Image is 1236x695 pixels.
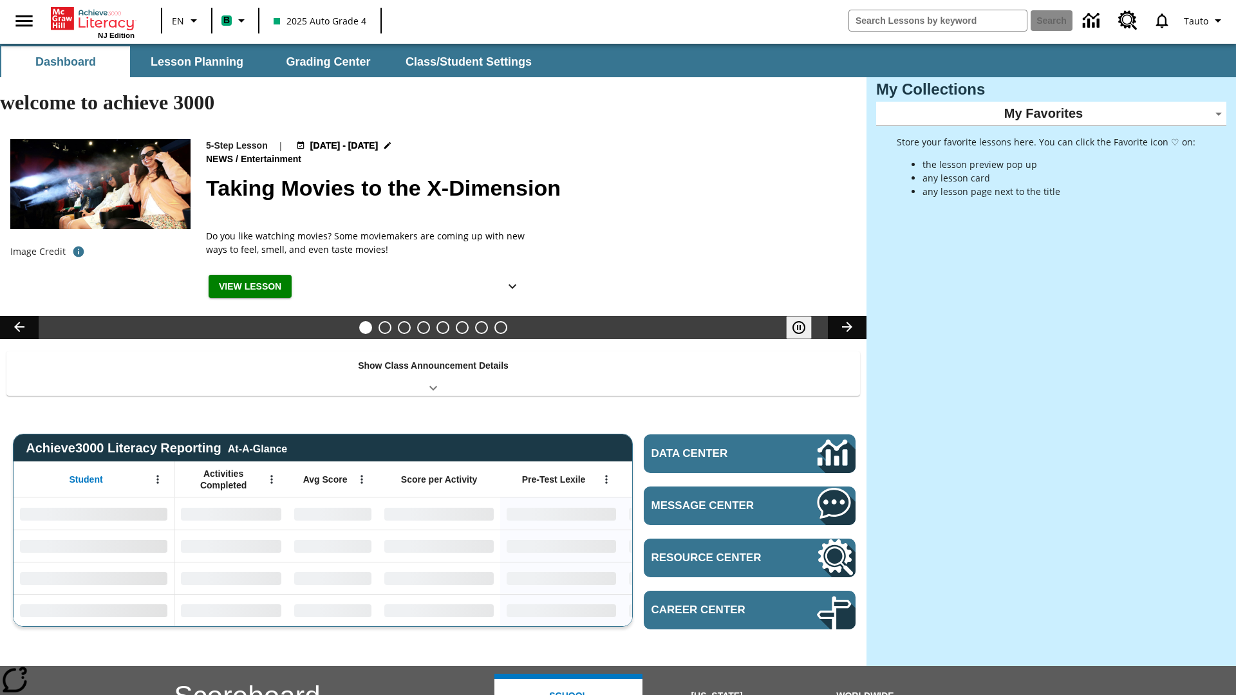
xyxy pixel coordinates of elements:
p: Show Class Announcement Details [358,359,509,373]
a: Home [51,6,135,32]
button: Grading Center [264,46,393,77]
button: Show Details [500,275,525,299]
img: Panel in front of the seats sprays water mist to the happy audience at a 4DX-equipped theater. [10,139,191,229]
a: Data Center [644,434,856,473]
a: Resource Center, Will open in new tab [644,539,856,577]
span: Achieve3000 Literacy Reporting [26,441,287,456]
div: No Data, [288,497,378,530]
button: Open Menu [597,470,616,489]
button: Open Menu [262,470,281,489]
p: Do you like watching movies? Some moviemakers are coming up with new ways to feel, smell, and eve... [206,229,528,256]
a: Notifications [1145,4,1179,37]
span: 2025 Auto Grade 4 [274,14,366,28]
span: News [206,153,236,167]
button: Language: EN, Select a language [166,9,207,32]
span: NJ Edition [98,32,135,39]
input: search field [849,10,1027,31]
button: Aug 18 - Aug 24 Choose Dates [294,139,395,153]
button: Slide 2 Cars of the Future? [379,321,391,334]
div: No Data, [288,594,378,626]
h2: Taking Movies to the X-Dimension [206,172,851,205]
div: No Data, [288,530,378,562]
span: | [278,139,283,153]
span: Tauto [1184,14,1208,28]
button: Slide 6 Pre-release lesson [456,321,469,334]
button: Slide 4 What's the Big Idea? [417,321,430,334]
button: View Lesson [209,275,292,299]
div: No Data, [174,594,288,626]
span: B [223,12,230,28]
p: Image Credit [10,245,66,258]
button: Profile/Settings [1179,9,1231,32]
button: Photo credit: Photo by The Asahi Shimbun via Getty Images [66,240,91,263]
button: Dashboard [1,46,130,77]
span: / [236,154,238,164]
button: Open Menu [148,470,167,489]
div: Home [51,5,135,39]
span: Activities Completed [181,468,266,491]
span: Pre-Test Lexile [522,474,586,485]
div: Show Class Announcement Details [6,351,860,396]
div: No Data, [174,497,288,530]
button: Lesson Planning [133,46,261,77]
li: any lesson page next to the title [922,185,1195,198]
span: Avg Score [303,474,348,485]
div: No Data, [623,562,745,594]
button: Slide 1 Taking Movies to the X-Dimension [359,321,372,334]
div: No Data, [174,562,288,594]
p: 5-Step Lesson [206,139,268,153]
button: Slide 7 Career Lesson [475,321,488,334]
div: No Data, [623,530,745,562]
a: Data Center [1075,3,1110,39]
button: Slide 3 Do You Want Fries With That? [398,321,411,334]
span: [DATE] - [DATE] [310,139,378,153]
p: Store your favorite lessons here. You can click the Favorite icon ♡ on: [897,135,1195,149]
span: Career Center [651,604,778,616]
span: Message Center [651,499,778,512]
div: No Data, [623,497,745,530]
span: Resource Center [651,551,778,564]
span: EN [172,14,184,28]
button: Slide 8 Sleepless in the Animal Kingdom [494,321,507,334]
button: Class/Student Settings [395,46,542,77]
a: Career Center [644,591,856,629]
div: At-A-Glance [228,441,287,455]
div: No Data, [623,594,745,626]
button: Lesson carousel, Next [828,316,866,339]
button: Pause [786,316,812,339]
span: Score per Activity [401,474,478,485]
div: My Favorites [876,102,1226,126]
li: the lesson preview pop up [922,158,1195,171]
div: Pause [786,316,825,339]
div: No Data, [174,530,288,562]
button: Slide 5 One Idea, Lots of Hard Work [436,321,449,334]
div: No Data, [288,562,378,594]
button: Open Menu [352,470,371,489]
button: Boost Class color is mint green. Change class color [216,9,254,32]
span: Student [70,474,103,485]
a: Message Center [644,486,856,525]
span: Data Center [651,447,773,460]
h3: My Collections [876,80,1226,98]
a: Resource Center, Will open in new tab [1110,3,1145,38]
span: Entertainment [241,153,304,167]
li: any lesson card [922,171,1195,185]
button: Open side menu [5,2,43,40]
